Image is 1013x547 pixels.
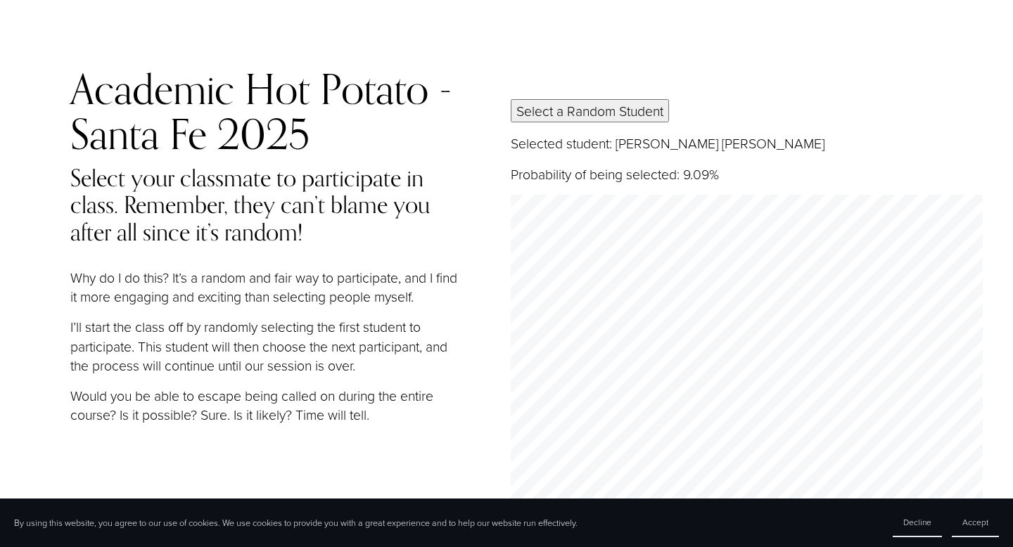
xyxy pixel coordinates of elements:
[70,67,463,157] h2: Academic Hot Potato - Santa Fe 2025
[70,386,463,424] p: Would you be able to escape being called on during the entire course? Is it possible? Sure. Is it...
[952,508,999,537] button: Accept
[511,165,983,184] p: Probability of being selected: 9.09%
[962,516,988,528] span: Accept
[70,317,463,375] p: I’ll start the class off by randomly selecting the first student to participate. This student wil...
[70,268,463,306] p: Why do I do this? It’s a random and fair way to participate, and I find it more engaging and exci...
[70,165,463,245] h4: Select your classmate to participate in class. Remember, they can’t blame you after all since it’...
[893,508,942,537] button: Decline
[511,99,669,122] button: Select a Random Student
[903,516,931,528] span: Decline
[511,134,983,153] p: Selected student: [PERSON_NAME] [PERSON_NAME]
[14,517,578,529] p: By using this website, you agree to our use of cookies. We use cookies to provide you with a grea...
